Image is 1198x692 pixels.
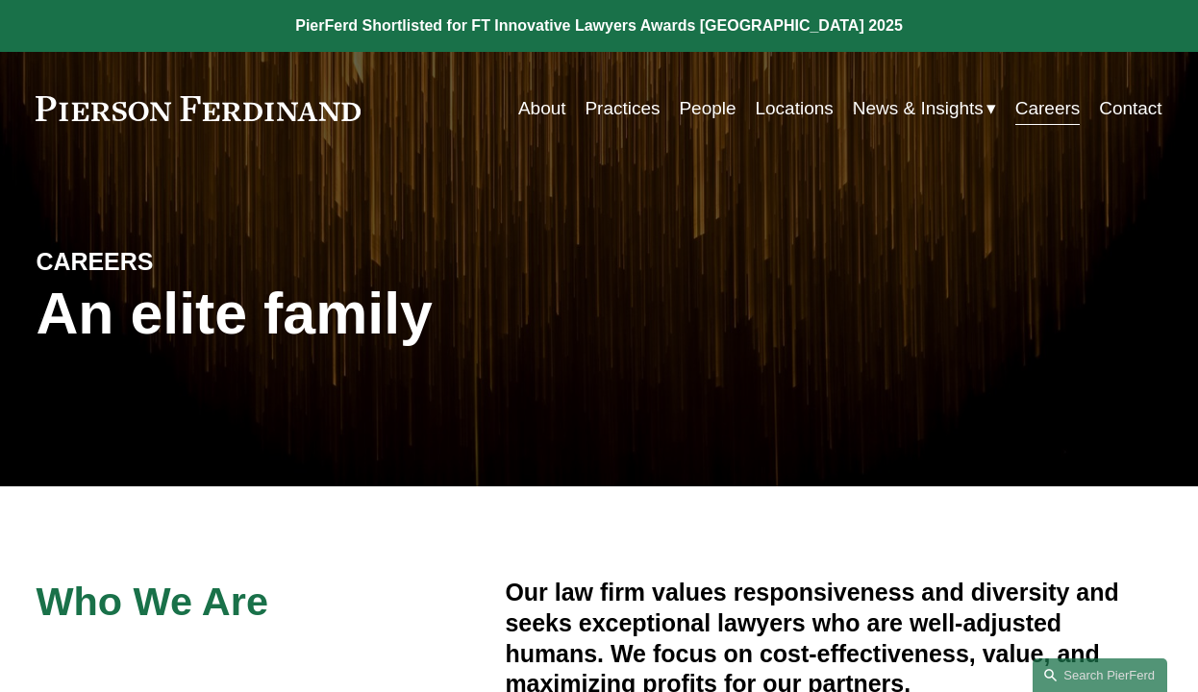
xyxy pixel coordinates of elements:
a: About [518,90,566,127]
a: Locations [756,90,834,127]
span: Who We Are [36,580,268,624]
a: Search this site [1033,658,1167,692]
a: folder dropdown [853,90,996,127]
h4: CAREERS [36,247,317,278]
a: Careers [1015,90,1081,127]
h1: An elite family [36,281,599,348]
a: People [679,90,736,127]
a: Contact [1099,90,1161,127]
a: Practices [585,90,660,127]
span: News & Insights [853,92,984,125]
